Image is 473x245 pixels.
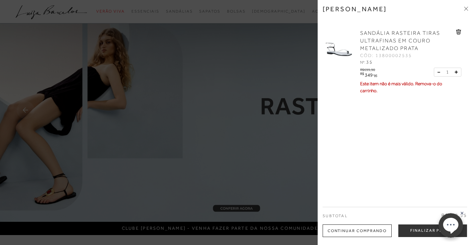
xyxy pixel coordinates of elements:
span: CÓD: 13800002535 [360,52,412,59]
i: , [373,72,377,76]
div: Continuar Comprando [323,224,392,237]
h3: [PERSON_NAME] [323,5,387,13]
span: 95 [374,74,377,78]
span: Este item não é mais válido. Remova-o do carrinho. [360,81,442,93]
span: Subtotal [323,214,348,218]
span: 35 [366,59,373,65]
a: SANDÁLIA RASTEIRA TIRAS ULTRAFINAS EM COURO METALIZADO PRATA [360,30,454,52]
span: 1 [446,69,449,76]
span: 349 [365,72,373,78]
i: R$ [360,72,364,76]
div: R$699,90 [360,66,378,72]
button: Finalizar Pedido [398,224,467,237]
span: SANDÁLIA RASTEIRA TIRAS ULTRAFINAS EM COURO METALIZADO PRATA [360,30,440,51]
span: Nº: [360,60,365,65]
img: SANDÁLIA RASTEIRA TIRAS ULTRAFINAS EM COURO METALIZADO PRATA [323,30,356,63]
